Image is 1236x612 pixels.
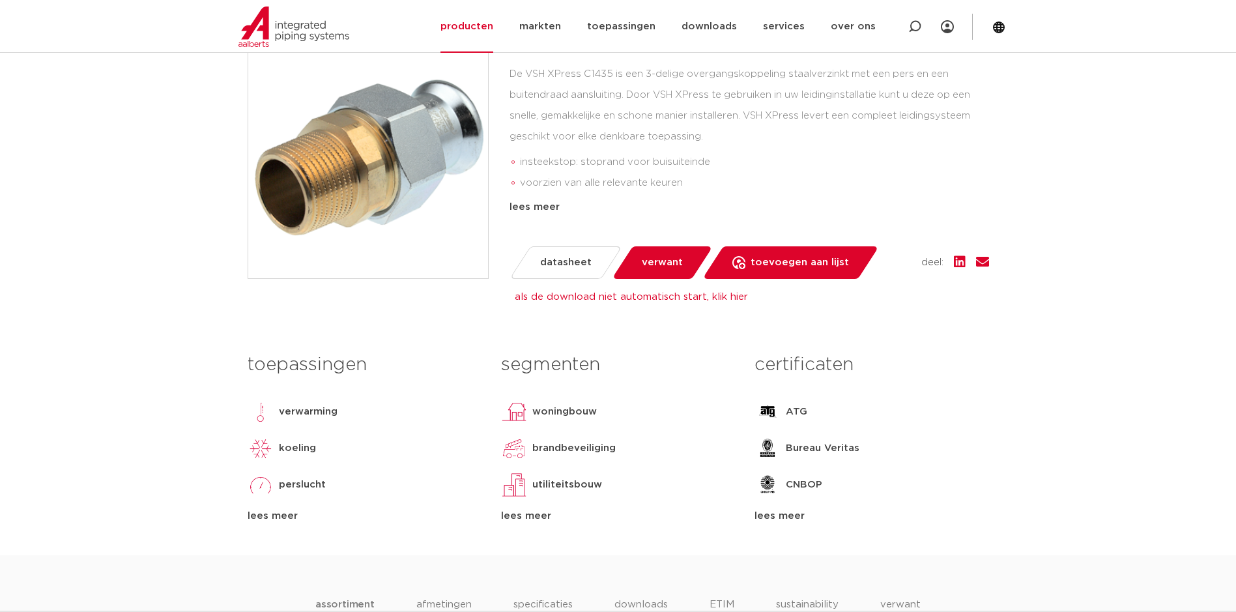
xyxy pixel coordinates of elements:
span: toevoegen aan lijst [751,252,849,273]
img: perslucht [248,472,274,498]
p: perslucht [279,477,326,493]
div: lees meer [755,508,988,524]
div: De VSH XPress C1435 is een 3-delige overgangskoppeling staalverzinkt met een pers en een buitendr... [510,64,989,194]
div: lees meer [248,508,481,524]
p: verwarming [279,404,338,420]
div: lees meer [510,199,989,215]
a: datasheet [509,246,622,279]
img: woningbouw [501,399,527,425]
li: insteekstop: stoprand voor buisuiteinde [520,152,989,173]
img: koeling [248,435,274,461]
li: voorzien van alle relevante keuren [520,173,989,194]
p: koeling [279,441,316,456]
img: verwarming [248,399,274,425]
a: verwant [611,246,712,279]
p: woningbouw [532,404,597,420]
img: CNBOP [755,472,781,498]
img: utiliteitsbouw [501,472,527,498]
div: lees meer [501,508,735,524]
p: Bureau Veritas [786,441,859,456]
img: Product Image for VSH XPress Staalverzinkt 3-delige overgang (press x buitendraad) [248,38,488,278]
span: verwant [642,252,683,273]
p: ATG [786,404,807,420]
p: brandbeveiliging [532,441,616,456]
span: datasheet [540,252,592,273]
img: brandbeveiliging [501,435,527,461]
span: deel: [921,255,943,270]
h3: certificaten [755,352,988,378]
h3: segmenten [501,352,735,378]
h3: toepassingen [248,352,481,378]
p: utiliteitsbouw [532,477,602,493]
img: ATG [755,399,781,425]
img: Bureau Veritas [755,435,781,461]
p: CNBOP [786,477,822,493]
li: Leak Before Pressed-functie [520,194,989,214]
a: als de download niet automatisch start, klik hier [515,292,748,302]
